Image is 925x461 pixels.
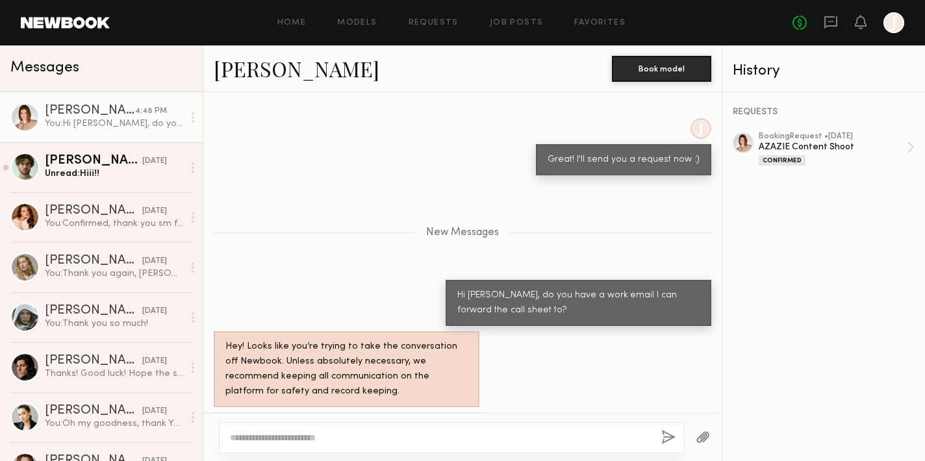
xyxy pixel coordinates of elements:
[45,368,183,380] div: Thanks! Good luck! Hope the shoot goes well!
[490,19,544,27] a: Job Posts
[759,132,915,166] a: bookingRequest •[DATE]AZAZIE Content ShootConfirmed
[45,168,183,180] div: Unread: Hiii!!
[45,155,142,168] div: [PERSON_NAME]
[135,105,167,118] div: 4:48 PM
[45,305,142,318] div: [PERSON_NAME]
[612,56,711,82] button: Book model
[759,141,907,153] div: AZAZIE Content Shoot
[45,255,142,268] div: [PERSON_NAME]
[759,132,907,141] div: booking Request • [DATE]
[142,355,167,368] div: [DATE]
[457,288,700,318] div: Hi [PERSON_NAME], do you have a work email I can forward the call sheet to?
[225,340,468,399] div: Hey! Looks like you’re trying to take the conversation off Newbook. Unless absolutely necessary, ...
[277,19,307,27] a: Home
[142,305,167,318] div: [DATE]
[45,405,142,417] div: [PERSON_NAME]
[142,205,167,218] div: [DATE]
[45,118,183,130] div: You: Hi [PERSON_NAME], do you have a work email I can forward the call sheet to?
[759,155,805,166] div: Confirmed
[45,417,183,430] div: You: Oh my goodness, thank YOU! You were wonderful to work with. Hugs! :)
[142,255,167,268] div: [DATE]
[612,62,711,73] a: Book model
[45,355,142,368] div: [PERSON_NAME]
[426,227,499,238] span: New Messages
[883,12,904,33] a: J
[45,105,135,118] div: [PERSON_NAME]
[45,205,142,218] div: [PERSON_NAME]
[45,218,183,230] div: You: Confirmed, thank you sm for coming. See you soon <3
[733,108,915,117] div: REQUESTS
[733,64,915,79] div: History
[337,19,377,27] a: Models
[214,55,379,82] a: [PERSON_NAME]
[142,155,167,168] div: [DATE]
[409,19,459,27] a: Requests
[142,405,167,417] div: [DATE]
[548,153,700,168] div: Great! I'll send you a request now :)
[45,268,183,280] div: You: Thank you again, [PERSON_NAME]!
[10,60,79,75] span: Messages
[574,19,626,27] a: Favorites
[45,318,183,330] div: You: Thank you so much!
